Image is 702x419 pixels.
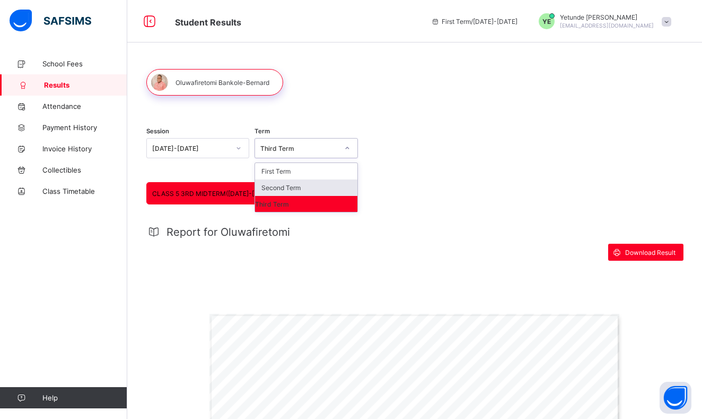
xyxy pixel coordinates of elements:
[42,59,127,68] span: School Fees
[42,187,127,195] span: Class Timetable
[560,22,654,29] span: [EMAIL_ADDRESS][DOMAIN_NAME]
[175,17,241,28] span: Student Results
[152,144,230,152] div: [DATE]-[DATE]
[528,13,677,29] div: YetundeBankole-Bernard
[42,166,127,174] span: Collectibles
[42,394,127,402] span: Help
[152,190,275,198] span: CLASS 5 3RD MIDTERM([DATE]-[DATE])
[560,13,654,21] span: Yetunde [PERSON_NAME]
[166,226,290,238] span: Report for Oluwafiretomi
[146,127,169,135] span: Session
[10,10,91,32] img: safsims
[42,123,127,132] span: Payment History
[542,18,551,25] span: YE
[255,179,357,196] div: Second Term
[255,127,270,135] span: Term
[660,382,691,414] button: Open asap
[625,249,675,256] span: Download Result
[44,81,127,89] span: Results
[42,102,127,110] span: Attendance
[42,144,127,153] span: Invoice History
[260,144,338,152] div: Third Term
[431,18,517,25] span: session/term information
[255,163,357,179] div: First Term
[255,196,357,212] div: Third Term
